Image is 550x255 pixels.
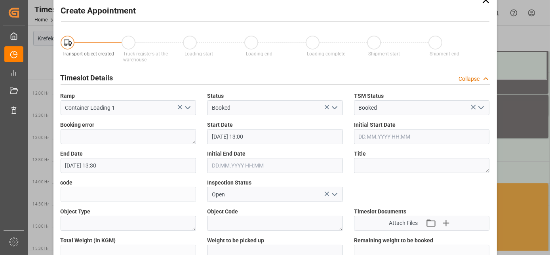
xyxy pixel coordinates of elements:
input: DD.MM.YYYY HH:MM [207,158,343,173]
span: code [61,179,73,187]
span: Loading start [185,51,213,57]
h2: Timeslot Details [61,72,113,83]
span: Attach Files [389,219,418,227]
input: Type to search/select [207,100,343,115]
span: Shipment start [368,51,400,57]
span: Inspection Status [207,179,251,187]
span: Weight to be picked up [207,236,264,245]
span: Object Code [207,207,238,216]
span: Title [354,150,366,158]
span: Ramp [61,92,75,100]
input: DD.MM.YYYY HH:MM [354,129,490,144]
input: Type to search/select [61,100,196,115]
span: Booking error [61,121,95,129]
span: Loading complete [307,51,345,57]
span: Total Weight (in KGM) [61,236,116,245]
button: open menu [181,102,193,114]
span: Start Date [207,121,233,129]
input: DD.MM.YYYY HH:MM [207,129,343,144]
input: DD.MM.YYYY HH:MM [61,158,196,173]
span: Initial End Date [207,150,246,158]
span: Object Type [61,207,91,216]
button: open menu [328,188,340,201]
span: Timeslot Documents [354,207,406,216]
span: TSM Status [354,92,384,100]
span: Loading end [246,51,272,57]
h2: Create Appointment [61,5,136,17]
span: Status [207,92,224,100]
button: open menu [475,102,487,114]
span: Shipment end [430,51,459,57]
span: Initial Start Date [354,121,396,129]
button: open menu [328,102,340,114]
div: Collapse [459,75,480,83]
span: End Date [61,150,83,158]
span: Truck registers at the warehouse [123,51,168,63]
span: Transport object created [62,51,114,57]
span: Remaining weight to be booked [354,236,433,245]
